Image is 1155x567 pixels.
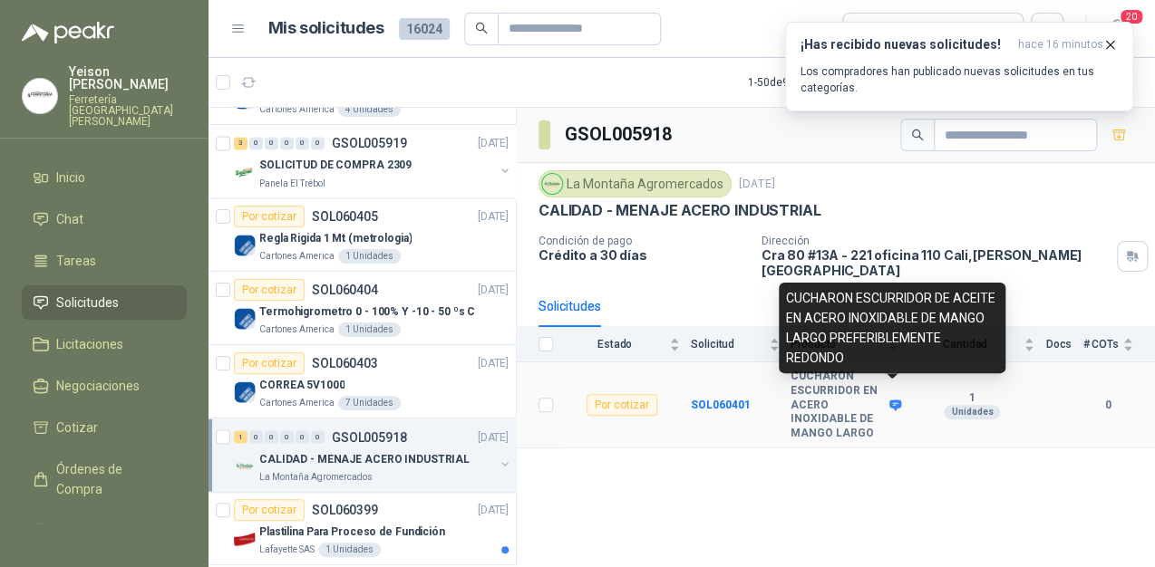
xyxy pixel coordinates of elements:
[234,455,256,476] img: Company Logo
[1045,327,1082,362] th: Docs
[478,135,509,152] p: [DATE]
[209,198,516,272] a: Por cotizarSOL060405[DATE] Company LogoRegla Rigida 1 Mt (metrologia)Cartones America1 Unidades
[785,22,1133,111] button: ¡Has recibido nuevas solicitudes!hace 16 minutos Los compradores han publicado nuevas solicitudes...
[249,137,263,149] div: 0
[332,137,407,149] p: GSOL005919
[909,391,1034,406] b: 1
[1082,338,1119,351] span: # COTs
[539,201,820,220] p: CALIDAD - MENAJE ACERO INDUSTRIAL
[478,502,509,519] p: [DATE]
[280,137,294,149] div: 0
[209,272,516,345] a: Por cotizarSOL060404[DATE] Company LogoTermohigrometro 0 - 100% Y -10 - 50 ºs CCartones America1 ...
[312,210,378,223] p: SOL060405
[779,283,1005,373] div: CUCHARON ESCURRIDOR DE ACEITE EN ACERO INOXIDABLE DE MANGO LARGO PREFERIBLEMENTE REDONDO
[911,129,924,141] span: search
[944,405,1000,419] div: Unidades
[249,430,263,443] div: 0
[801,37,1011,53] h3: ¡Has recibido nuevas solicitudes!
[259,524,445,541] p: Plastilina Para Proceso de Fundición
[259,176,325,190] p: Panela El Trébol
[265,430,278,443] div: 0
[234,206,305,227] div: Por cotizar
[475,22,488,34] span: search
[22,369,187,403] a: Negociaciones
[259,249,335,264] p: Cartones America
[56,521,123,541] span: Remisiones
[22,327,187,361] a: Licitaciones
[56,168,85,187] span: Inicio
[22,202,187,236] a: Chat
[22,452,187,506] a: Órdenes de Compra
[69,94,187,127] p: Ferretería [GEOGRAPHIC_DATA][PERSON_NAME]
[268,15,384,42] h1: Mis solicitudes
[564,338,665,351] span: Estado
[234,161,256,183] img: Company Logo
[542,174,562,194] img: Company Logo
[234,279,305,301] div: Por cotizar
[56,459,170,499] span: Órdenes de Compra
[22,514,187,548] a: Remisiones
[1082,327,1155,362] th: # COTs
[748,68,866,97] div: 1 - 50 de 9318
[539,247,747,263] p: Crédito a 30 días
[22,22,114,43] img: Logo peakr
[691,327,791,362] th: Solicitud
[259,157,412,174] p: SOLICITUD DE COMPRA 2309
[259,303,475,321] p: Termohigrometro 0 - 100% Y -10 - 50 ºs C
[259,377,345,394] p: CORREA 5V1000
[234,426,512,484] a: 1 0 0 0 0 0 GSOL005918[DATE] Company LogoCALIDAD - MENAJE ACERO INDUSTRIALLa Montaña Agromercados
[801,63,1118,96] p: Los compradores han publicado nuevas solicitudes en tus categorías.
[56,418,98,437] span: Cotizar
[209,345,516,418] a: Por cotizarSOL060403[DATE] Company LogoCORREA 5V1000Cartones America7 Unidades
[234,499,305,521] div: Por cotizar
[56,334,123,354] span: Licitaciones
[296,430,309,443] div: 0
[280,430,294,443] div: 0
[312,357,378,370] p: SOL060403
[791,370,885,440] b: CUCHARON ESCURRIDOR EN ACERO INOXIDABLE DE MANGO LARGO
[338,102,401,117] div: 4 Unidades
[56,251,96,271] span: Tareas
[318,543,381,557] div: 1 Unidades
[691,399,751,411] a: SOL060401
[739,176,775,193] p: [DATE]
[478,428,509,446] p: [DATE]
[296,137,309,149] div: 0
[234,137,247,149] div: 3
[1119,8,1144,25] span: 20
[259,450,470,467] p: CALIDAD - MENAJE ACERO INDUSTRIAL
[209,492,516,565] a: Por cotizarSOL060399[DATE] Company LogoPlastilina Para Proceso de FundiciónLafayette SAS1 Unidades
[564,327,691,362] th: Estado
[234,308,256,330] img: Company Logo
[312,283,378,296] p: SOL060404
[1082,397,1133,414] b: 0
[854,19,892,39] div: Todas
[539,235,747,247] p: Condición de pago
[56,209,83,229] span: Chat
[539,170,732,197] div: La Montaña Agromercados
[234,528,256,550] img: Company Logo
[259,102,335,117] p: Cartones America
[259,230,412,247] p: Regla Rigida 1 Mt (metrologia)
[311,137,325,149] div: 0
[1101,13,1133,45] button: 20
[478,355,509,372] p: [DATE]
[399,18,450,40] span: 16024
[338,396,401,410] div: 7 Unidades
[22,244,187,278] a: Tareas
[762,247,1110,278] p: Cra 80 #13A - 221 oficina 110 Cali , [PERSON_NAME][GEOGRAPHIC_DATA]
[338,322,401,337] div: 1 Unidades
[234,235,256,256] img: Company Logo
[478,208,509,226] p: [DATE]
[234,352,305,374] div: Por cotizar
[691,338,765,351] span: Solicitud
[56,293,119,312] span: Solicitudes
[478,282,509,299] p: [DATE]
[539,296,601,316] div: Solicitudes
[311,430,325,443] div: 0
[69,65,187,91] p: Yeison [PERSON_NAME]
[587,394,657,416] div: Por cotizar
[265,137,278,149] div: 0
[234,430,247,443] div: 1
